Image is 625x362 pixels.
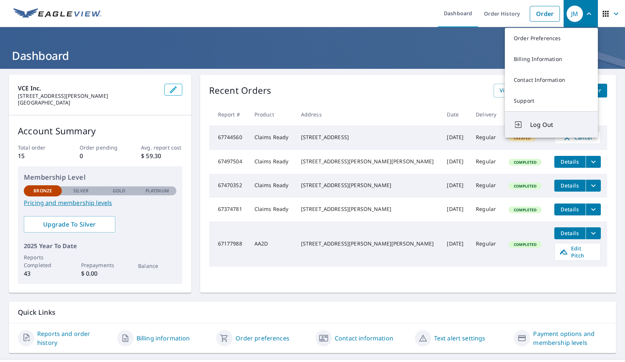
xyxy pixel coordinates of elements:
p: Recent Orders [209,84,272,97]
td: Regular [470,198,503,221]
td: [DATE] [441,174,470,198]
td: 67374781 [209,198,249,221]
div: [STREET_ADDRESS][PERSON_NAME][PERSON_NAME] [301,240,435,247]
td: Claims Ready [249,150,295,174]
th: Status [503,103,548,125]
td: Claims Ready [249,174,295,198]
a: Edit Pitch [554,243,601,261]
a: Order preferences [235,334,289,343]
a: View All Orders [494,84,547,97]
p: Reports Completed [24,253,62,269]
button: detailsBtn-67177988 [554,227,586,239]
td: [DATE] [441,150,470,174]
td: 67497504 [209,150,249,174]
p: Order pending [80,144,121,151]
p: VCE Inc. [18,84,158,93]
span: Completed [509,183,541,189]
p: Silver [73,188,89,194]
td: AA2D [249,221,295,267]
p: $ 59.30 [141,151,182,160]
th: Product [249,103,295,125]
p: Gold [113,188,125,194]
td: 67177988 [209,221,249,267]
a: Reports and order history [37,329,111,347]
td: [DATE] [441,198,470,221]
p: Membership Level [24,172,176,182]
div: [STREET_ADDRESS] [301,134,435,141]
p: 15 [18,151,59,160]
p: 0 [80,151,121,160]
span: Log Out [530,120,589,129]
span: Completed [509,207,541,212]
a: Contact Information [505,70,598,90]
p: 2025 Year To Date [24,241,176,250]
span: View All Orders [500,86,541,95]
span: Details [559,206,581,213]
h1: Dashboard [9,48,616,63]
p: Platinum [145,188,169,194]
td: Regular [470,221,503,267]
p: Total order [18,144,59,151]
td: 67744560 [209,125,249,150]
p: Account Summary [18,124,182,138]
th: Date [441,103,470,125]
p: [STREET_ADDRESS][PERSON_NAME] [18,93,158,99]
p: Avg. report cost [141,144,182,151]
a: Pricing and membership levels [24,198,176,207]
th: Delivery [470,103,503,125]
p: Quick Links [18,308,607,317]
td: [DATE] [441,125,470,150]
a: Order Preferences [505,28,598,49]
div: [STREET_ADDRESS][PERSON_NAME] [301,205,435,213]
button: filesDropdownBtn-67177988 [586,227,601,239]
a: Contact information [335,334,393,343]
button: filesDropdownBtn-67470352 [586,180,601,192]
p: Prepayments [81,261,119,269]
td: Regular [470,125,503,150]
span: Edit Pitch [559,245,596,259]
a: Text alert settings [434,334,485,343]
span: Details [559,230,581,237]
span: Upgrade To Silver [30,220,109,228]
td: Regular [470,150,503,174]
div: JM [567,6,583,22]
a: Payment options and membership levels [533,329,607,347]
td: Claims Ready [249,125,295,150]
a: Billing information [137,334,190,343]
p: $ 0.00 [81,269,119,278]
button: filesDropdownBtn-67374781 [586,204,601,215]
button: detailsBtn-67497504 [554,156,586,168]
span: Details [559,182,581,189]
span: Details [559,158,581,165]
p: Balance [138,262,176,270]
th: Address [295,103,441,125]
a: Order [530,6,560,22]
td: [DATE] [441,221,470,267]
div: [STREET_ADDRESS][PERSON_NAME] [301,182,435,189]
button: detailsBtn-67470352 [554,180,586,192]
span: Completed [509,242,541,247]
td: Regular [470,174,503,198]
p: 43 [24,269,62,278]
a: Support [505,90,598,111]
span: Completed [509,160,541,165]
a: Billing Information [505,49,598,70]
p: [GEOGRAPHIC_DATA] [18,99,158,106]
img: EV Logo [13,8,101,19]
p: Bronze [33,188,52,194]
button: filesDropdownBtn-67497504 [586,156,601,168]
button: detailsBtn-67374781 [554,204,586,215]
span: Created [509,135,535,141]
th: Report # [209,103,249,125]
button: Log Out [505,111,598,138]
a: Upgrade To Silver [24,216,115,233]
td: 67470352 [209,174,249,198]
div: [STREET_ADDRESS][PERSON_NAME][PERSON_NAME] [301,158,435,165]
td: Claims Ready [249,198,295,221]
